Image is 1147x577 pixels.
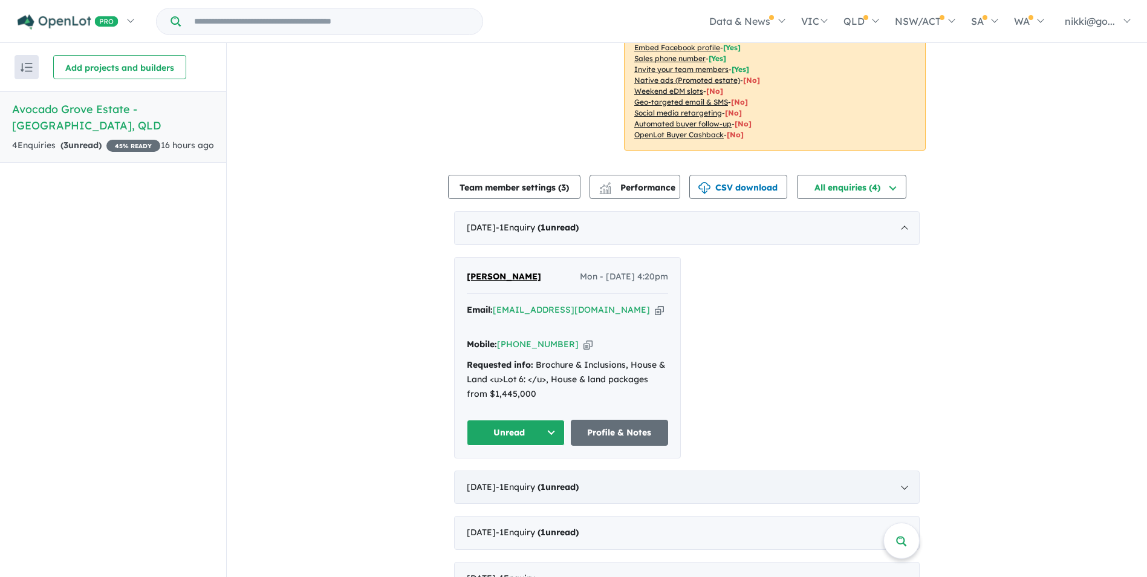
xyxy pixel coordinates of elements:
[698,182,710,194] img: download icon
[496,481,579,492] span: - 1 Enquir y
[454,211,920,245] div: [DATE]
[725,108,742,117] span: [No]
[467,359,533,370] strong: Requested info:
[1065,15,1115,27] span: nikki@go...
[634,86,703,96] u: Weekend eDM slots
[689,175,787,199] button: CSV download
[467,304,493,315] strong: Email:
[731,97,748,106] span: [No]
[496,527,579,538] span: - 1 Enquir y
[634,54,706,63] u: Sales phone number
[467,358,668,401] div: Brochure & Inclusions, House & Land <u>Lot 6: </u>, House & land packages from $1,445,000
[538,481,579,492] strong: ( unread)
[12,101,214,134] h5: Avocado Grove Estate - [GEOGRAPHIC_DATA] , QLD
[12,139,160,153] div: 4 Enquir ies
[709,54,726,63] span: [ Yes ]
[161,140,214,151] span: 16 hours ago
[63,140,68,151] span: 3
[454,516,920,550] div: [DATE]
[561,182,566,193] span: 3
[727,130,744,139] span: [No]
[538,527,579,538] strong: ( unread)
[743,76,760,85] span: [No]
[448,175,580,199] button: Team member settings (3)
[706,86,723,96] span: [No]
[634,76,740,85] u: Native ads (Promoted estate)
[634,119,732,128] u: Automated buyer follow-up
[590,175,680,199] button: Performance
[797,175,906,199] button: All enquiries (4)
[655,304,664,316] button: Copy
[60,140,102,151] strong: ( unread)
[183,8,480,34] input: Try estate name, suburb, builder or developer
[599,186,611,194] img: bar-chart.svg
[541,527,545,538] span: 1
[538,222,579,233] strong: ( unread)
[467,271,541,282] span: [PERSON_NAME]
[634,43,720,52] u: Embed Facebook profile
[541,222,545,233] span: 1
[723,43,741,52] span: [ Yes ]
[496,222,579,233] span: - 1 Enquir y
[467,270,541,284] a: [PERSON_NAME]
[106,140,160,152] span: 45 % READY
[18,15,119,30] img: Openlot PRO Logo White
[571,420,669,446] a: Profile & Notes
[580,270,668,284] span: Mon - [DATE] 4:20pm
[634,65,729,74] u: Invite your team members
[600,182,611,189] img: line-chart.svg
[634,108,722,117] u: Social media retargeting
[497,339,579,350] a: [PHONE_NUMBER]
[583,338,593,351] button: Copy
[467,420,565,446] button: Unread
[493,304,650,315] a: [EMAIL_ADDRESS][DOMAIN_NAME]
[634,130,724,139] u: OpenLot Buyer Cashback
[541,481,545,492] span: 1
[53,55,186,79] button: Add projects and builders
[634,97,728,106] u: Geo-targeted email & SMS
[454,471,920,504] div: [DATE]
[735,119,752,128] span: [No]
[601,182,675,193] span: Performance
[732,65,749,74] span: [ Yes ]
[21,63,33,72] img: sort.svg
[467,339,497,350] strong: Mobile:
